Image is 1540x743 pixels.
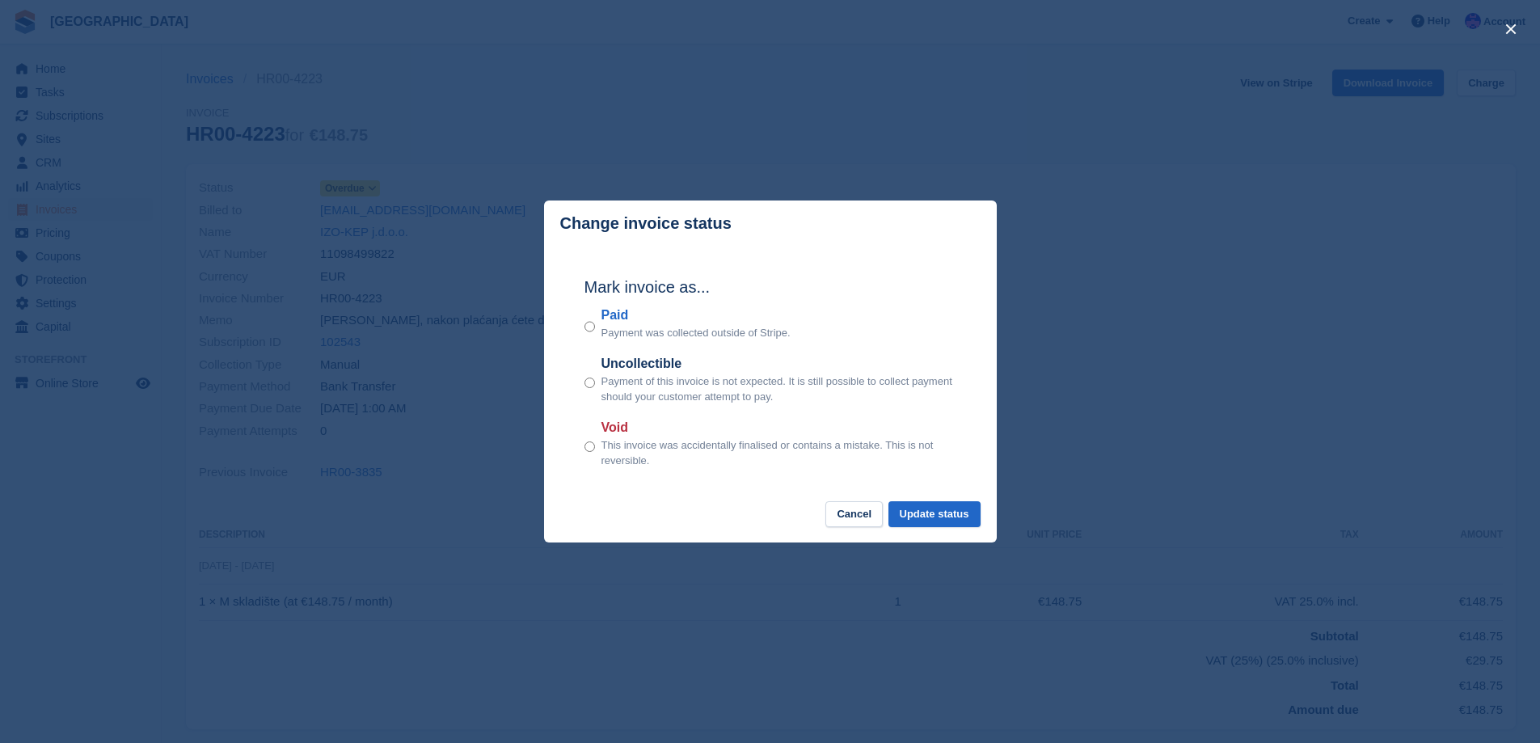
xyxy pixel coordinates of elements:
h2: Mark invoice as... [584,275,956,299]
p: Change invoice status [560,214,732,233]
button: Update status [888,501,981,528]
label: Uncollectible [601,354,956,374]
p: Payment of this invoice is not expected. It is still possible to collect payment should your cust... [601,374,956,405]
label: Paid [601,306,791,325]
p: Payment was collected outside of Stripe. [601,325,791,341]
button: Cancel [825,501,883,528]
button: close [1498,16,1524,42]
p: This invoice was accidentally finalised or contains a mistake. This is not reversible. [601,437,956,469]
label: Void [601,418,956,437]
